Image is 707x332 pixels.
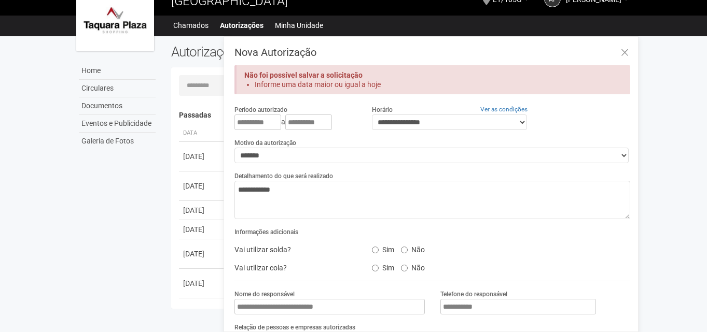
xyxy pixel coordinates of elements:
[179,125,226,142] th: Data
[79,97,156,115] a: Documentos
[401,265,408,271] input: Não
[183,278,221,288] div: [DATE]
[173,18,209,33] a: Chamados
[372,242,394,254] label: Sim
[401,247,408,253] input: Não
[171,44,393,60] h2: Autorizações
[220,18,264,33] a: Autorizações
[372,260,394,272] label: Sim
[275,18,323,33] a: Minha Unidade
[227,242,364,257] div: Vai utilizar solda?
[480,106,528,113] a: Ver as condições
[372,265,379,271] input: Sim
[255,80,612,89] li: Informe uma data maior ou igual a hoje
[234,105,287,114] label: Período autorizado
[183,151,221,162] div: [DATE]
[183,181,221,191] div: [DATE]
[79,62,156,80] a: Home
[401,260,425,272] label: Não
[79,80,156,97] a: Circulares
[401,242,425,254] label: Não
[234,138,296,148] label: Motivo da autorização
[440,290,507,299] label: Telefone do responsável
[244,71,363,79] strong: Não foi possível salvar a solicitação
[183,224,221,235] div: [DATE]
[227,260,364,276] div: Vai utilizar cola?
[234,171,333,181] label: Detalhamento do que será realizado
[234,47,630,57] h3: Nova Autorização
[234,227,298,237] label: Informações adicionais
[183,205,221,215] div: [DATE]
[372,105,393,114] label: Horário
[372,247,379,253] input: Sim
[234,323,355,332] label: Relação de pessoas e empresas autorizadas
[79,133,156,150] a: Galeria de Fotos
[234,114,356,130] div: a
[183,249,221,259] div: [DATE]
[179,111,623,119] h4: Passadas
[234,290,295,299] label: Nome do responsável
[79,115,156,133] a: Eventos e Publicidade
